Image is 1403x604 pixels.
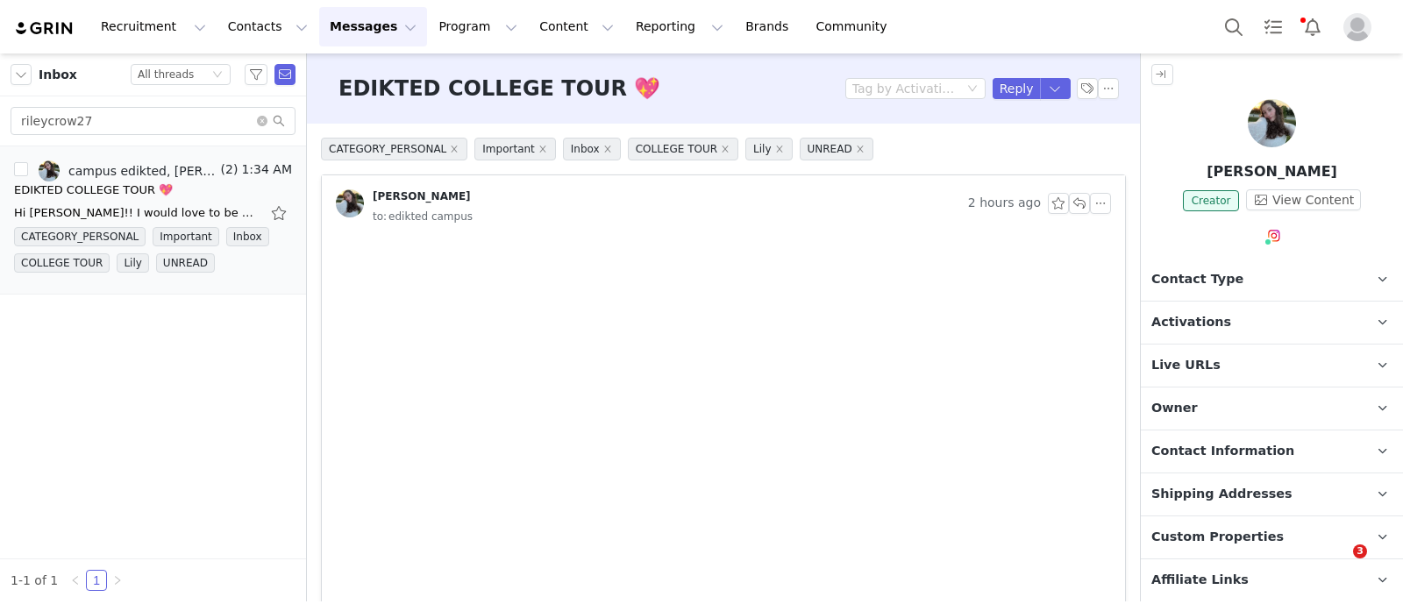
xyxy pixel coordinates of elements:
[87,571,106,590] a: 1
[1343,13,1371,41] img: placeholder-profile.jpg
[745,138,792,160] span: Lily
[450,145,459,153] i: icon: close
[852,80,956,97] div: Tag by Activation
[217,160,239,179] span: (2)
[1246,189,1361,210] button: View Content
[90,7,217,46] button: Recruitment
[336,189,364,217] img: 3a75a0c5-d9ed-4efc-959d-0deb7d051b92.jpg
[800,138,873,160] span: UNREAD
[14,227,146,246] span: CATEGORY_PERSONAL
[1151,528,1284,547] span: Custom Properties
[563,138,621,160] span: Inbox
[1254,7,1293,46] a: Tasks
[212,69,223,82] i: icon: down
[1353,544,1367,558] span: 3
[338,73,660,104] h3: EDIKTED COLLEGE TOUR 💖
[274,64,296,85] span: Send Email
[1267,229,1281,243] img: instagram.svg
[14,181,173,199] div: EDIKTED COLLEGE TOUR 💖
[993,78,1041,99] button: Reply
[14,253,110,273] span: COLLEGE TOUR
[226,227,269,246] span: Inbox
[86,570,107,591] li: 1
[1317,544,1359,586] iframe: Intercom live chat
[603,145,612,153] i: icon: close
[735,7,804,46] a: Brands
[39,160,60,181] img: 3a75a0c5-d9ed-4efc-959d-0deb7d051b92.jpg
[11,107,296,135] input: Search mail
[625,7,734,46] button: Reporting
[1151,571,1249,590] span: Affiliate Links
[107,570,128,591] li: Next Page
[138,65,194,84] div: All threads
[1151,442,1294,461] span: Contact Information
[538,145,547,153] i: icon: close
[1333,13,1389,41] button: Profile
[273,115,285,127] i: icon: search
[112,575,123,586] i: icon: right
[217,7,318,46] button: Contacts
[117,253,148,273] span: Lily
[373,189,471,203] div: [PERSON_NAME]
[11,570,58,591] li: 1-1 of 1
[257,116,267,126] i: icon: close-circle
[806,7,906,46] a: Community
[721,145,730,153] i: icon: close
[1151,313,1231,332] span: Activations
[1151,270,1243,289] span: Contact Type
[856,145,865,153] i: icon: close
[529,7,624,46] button: Content
[14,204,260,222] div: Hi Hannah!! I would love to be apart of this!! Can't wait for the event! What do I need to do to ...
[156,253,215,273] span: UNREAD
[68,164,217,178] div: campus edikted, [PERSON_NAME]
[14,20,75,37] img: grin logo
[1293,7,1332,46] button: Notifications
[65,570,86,591] li: Previous Page
[474,138,556,160] span: Important
[39,160,217,181] a: campus edikted, [PERSON_NAME]
[321,138,467,160] span: CATEGORY_PERSONAL
[1183,190,1240,211] span: Creator
[336,189,471,217] a: [PERSON_NAME]
[968,193,1041,214] span: 2 hours ago
[1151,485,1293,504] span: Shipping Addresses
[967,83,978,96] i: icon: down
[39,66,77,84] span: Inbox
[628,138,738,160] span: COLLEGE TOUR
[1141,161,1403,182] p: [PERSON_NAME]
[775,145,784,153] i: icon: close
[1214,7,1253,46] button: Search
[1151,399,1198,418] span: Owner
[153,227,219,246] span: Important
[70,575,81,586] i: icon: left
[319,7,427,46] button: Messages
[1248,99,1296,147] img: Riley Crow
[322,175,1125,240] div: [PERSON_NAME] 2 hours agoto:edikted campus
[1151,356,1221,375] span: Live URLs
[428,7,528,46] button: Program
